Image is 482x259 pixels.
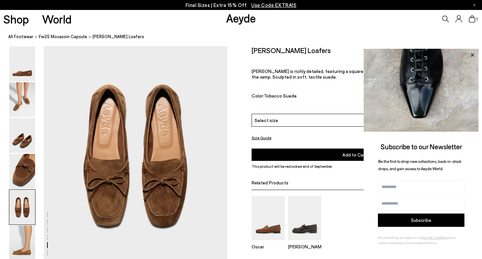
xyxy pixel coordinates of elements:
[8,33,33,40] a: All Footwear
[252,196,285,240] img: Oscar Suede Loafers
[252,133,271,142] button: Size Guide
[252,235,285,249] a: Oscar Suede Loafers Oscar
[364,49,479,132] img: ca3f721fb6ff708a270709c41d776025.jpg
[186,1,297,9] p: Final Sizes | Extra 15% Off
[9,154,35,189] img: Jasper Moccasin Loafers - Image 4
[226,11,256,25] a: Aeyde
[378,159,461,171] span: Be the first to shop new collections, back-in-stock drops, and gain access to Aeyde World.
[3,13,29,25] a: Shop
[8,28,482,46] nav: breadcrumb
[252,180,288,185] span: Related Products
[252,149,458,161] button: Add to Cart
[92,33,144,40] span: [PERSON_NAME] Loafers
[381,142,462,151] span: Subscribe to our Newsletter
[421,47,458,55] span: CHF 375 CHF
[342,152,367,158] span: Add to Cart
[421,235,447,239] a: Terms & Conditions
[39,34,87,39] span: Fw25 Mocassin Capsule
[251,2,296,8] span: Navigate to /collections/ss25-final-sizes
[9,82,35,117] img: Jasper Moccasin Loafers - Image 2
[475,17,479,21] span: 0
[288,235,321,249] a: Leon Loafers [PERSON_NAME]
[264,93,297,98] span: Tobacco Suede
[252,163,458,169] p: This product will be restocked end of September.
[42,13,72,25] a: World
[288,244,321,249] p: [PERSON_NAME]
[39,33,87,40] a: Fw25 Mocassin Capsule
[469,15,475,23] a: 0
[252,68,458,80] p: [PERSON_NAME] is richly detailed, featuring a square toe, hand-stitched accents, and a bow on the...
[9,46,35,81] img: Jasper Moccasin Loafers - Image 1
[252,244,285,249] p: Oscar
[9,118,35,153] img: Jasper Moccasin Loafers - Image 3
[252,46,331,54] h2: [PERSON_NAME] Loafers
[9,190,35,225] img: Jasper Moccasin Loafers - Image 5
[378,214,464,227] button: Subscribe
[255,117,278,124] span: Select size
[378,235,421,239] span: By subscribing, you agree to our
[288,196,321,240] img: Leon Loafers
[252,93,414,100] div: Color:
